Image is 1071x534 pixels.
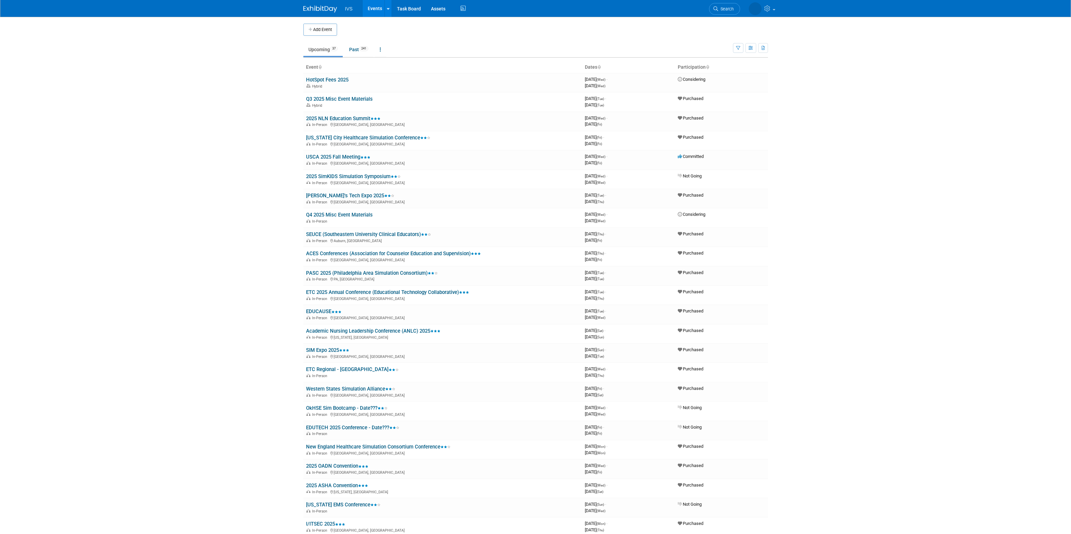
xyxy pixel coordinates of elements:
span: (Tue) [597,355,604,358]
span: - [606,173,607,178]
span: (Wed) [597,219,605,223]
span: (Wed) [597,116,605,120]
span: - [606,463,607,468]
span: - [606,521,607,526]
span: [DATE] [585,334,604,339]
span: In-Person [312,258,329,262]
img: In-Person Event [306,200,310,203]
span: [DATE] [585,411,605,416]
div: [GEOGRAPHIC_DATA], [GEOGRAPHIC_DATA] [306,257,579,262]
a: Upcoming37 [303,43,343,56]
span: In-Person [312,316,329,320]
th: Dates [582,62,675,73]
span: Purchased [678,231,703,236]
span: In-Person [312,142,329,146]
div: PA, [GEOGRAPHIC_DATA] [306,276,579,281]
a: 2025 OADN Convention [306,463,368,469]
span: (Thu) [597,200,604,204]
img: In-Person Event [306,509,310,512]
img: In-Person Event [306,393,310,397]
span: (Fri) [597,426,602,429]
span: [DATE] [585,231,606,236]
div: Auburn, [GEOGRAPHIC_DATA] [306,238,579,243]
span: [DATE] [585,141,602,146]
img: In-Person Event [306,470,310,474]
span: Not Going [678,425,702,430]
div: [GEOGRAPHIC_DATA], [GEOGRAPHIC_DATA] [306,141,579,146]
span: - [606,154,607,159]
span: (Fri) [597,258,602,262]
span: [DATE] [585,270,606,275]
a: EDUTECH 2025 Conference - Date??? [306,425,399,431]
span: (Fri) [597,142,602,146]
span: Purchased [678,444,703,449]
a: [PERSON_NAME]'s Tech Expo 2025 [306,193,394,199]
span: - [605,96,606,101]
span: Purchased [678,193,703,198]
span: [DATE] [585,502,606,507]
span: [DATE] [585,450,605,455]
span: 37 [330,46,338,51]
div: [US_STATE], [GEOGRAPHIC_DATA] [306,334,579,340]
a: Western States Simulation Alliance [306,386,395,392]
img: In-Person Event [306,277,310,280]
span: Purchased [678,289,703,294]
a: Q3 2025 Misc Event Materials [306,96,373,102]
span: - [606,77,607,82]
img: In-Person Event [306,432,310,435]
div: [GEOGRAPHIC_DATA], [GEOGRAPHIC_DATA] [306,392,579,398]
a: EDUCAUSE [306,308,341,314]
span: (Wed) [597,483,605,487]
span: (Wed) [597,412,605,416]
a: Academic Nursing Leadership Conference (ANLC) 2025 [306,328,440,334]
img: In-Person Event [306,335,310,339]
span: Considering [678,212,705,217]
span: [DATE] [585,527,604,532]
span: Not Going [678,405,702,410]
span: (Wed) [597,509,605,513]
span: (Wed) [597,78,605,81]
img: ExhibitDay [303,6,337,12]
a: OkHSE Sim Bootcamp - Date??? [306,405,388,411]
span: [DATE] [585,212,607,217]
span: (Thu) [597,297,604,300]
span: - [606,366,607,371]
span: In-Person [312,297,329,301]
span: Purchased [678,270,703,275]
img: In-Person Event [306,297,310,300]
span: [DATE] [585,347,606,352]
span: (Fri) [597,239,602,242]
img: In-Person Event [306,239,310,242]
span: [DATE] [585,115,607,121]
span: In-Person [312,161,329,166]
a: HotSpot Fees 2025 [306,77,348,83]
span: (Tue) [597,103,604,107]
img: In-Person Event [306,219,310,223]
span: [DATE] [585,180,605,185]
span: (Fri) [597,161,602,165]
span: [DATE] [585,238,602,243]
div: [GEOGRAPHIC_DATA], [GEOGRAPHIC_DATA] [306,411,579,417]
span: (Sun) [597,503,604,506]
img: In-Person Event [306,412,310,416]
img: Hybrid Event [306,103,310,107]
span: [DATE] [585,469,602,474]
span: In-Person [312,393,329,398]
span: [DATE] [585,328,605,333]
span: Considering [678,77,705,82]
span: (Fri) [597,123,602,126]
a: PASC 2025 (Philadelphia Area Simulation Consortium) [306,270,438,276]
span: (Tue) [597,271,604,275]
span: (Wed) [597,213,605,216]
div: [GEOGRAPHIC_DATA], [GEOGRAPHIC_DATA] [306,296,579,301]
div: [GEOGRAPHIC_DATA], [GEOGRAPHIC_DATA] [306,180,579,185]
span: [DATE] [585,122,602,127]
span: In-Person [312,374,329,378]
div: [GEOGRAPHIC_DATA], [GEOGRAPHIC_DATA] [306,160,579,166]
span: (Wed) [597,155,605,159]
span: - [606,482,607,488]
div: [GEOGRAPHIC_DATA], [GEOGRAPHIC_DATA] [306,527,579,533]
span: [DATE] [585,521,607,526]
span: (Thu) [597,252,604,255]
a: Q4 2025 Misc Event Materials [306,212,373,218]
